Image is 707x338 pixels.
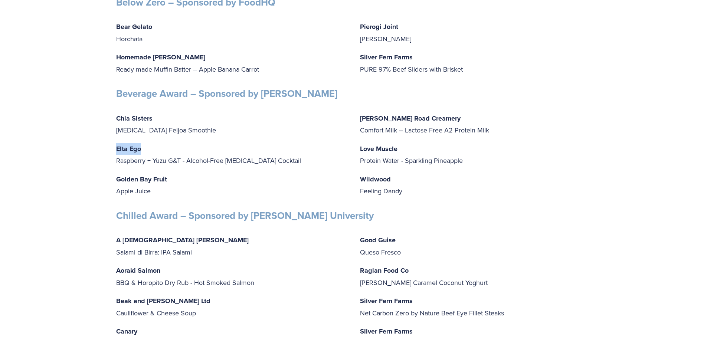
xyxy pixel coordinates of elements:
p: Queso Fresco [360,234,591,258]
strong: Canary [116,326,137,336]
strong: Pierogi Joint [360,22,398,32]
p: [PERSON_NAME] Caramel Coconut Yoghurt [360,265,591,288]
strong: [PERSON_NAME] Road Creamery [360,114,461,123]
strong: A [DEMOGRAPHIC_DATA] [PERSON_NAME] [116,235,249,245]
p: Feeling Dandy [360,173,591,197]
p: BBQ & Horopito Dry Rub - Hot Smoked Salmon [116,265,347,288]
strong: Beak and [PERSON_NAME] Ltd [116,296,210,306]
p: Ready made Muffin Batter – Apple Banana Carrot [116,51,347,75]
strong: Raglan Food Co [360,266,409,275]
strong: Golden Bay Fruit [116,174,167,184]
strong: Wildwood [360,174,391,184]
strong: Silver Fern Farms [360,326,413,336]
p: Horchata [116,21,347,45]
p: Cauliflower & Cheese Soup [116,295,347,319]
strong: Chilled Award – Sponsored by [PERSON_NAME] University [116,209,374,223]
strong: Beverage Award – Sponsored by [PERSON_NAME] [116,86,337,101]
p: Comfort Milk – Lactose Free A2 Protein Milk [360,112,591,136]
p: Apple Juice [116,173,347,197]
p: [PERSON_NAME] [360,21,591,45]
strong: Homemade [PERSON_NAME] [116,52,205,62]
strong: Silver Fern Farms [360,52,413,62]
p: Salami di Birra: IPA Salami [116,234,347,258]
strong: Silver Fern Farms [360,296,413,306]
p: PURE 97% Beef Sliders with Brisket [360,51,591,75]
p: [MEDICAL_DATA] Feijoa Smoothie [116,112,347,136]
p: Raspberry + Yuzu G&T - Alcohol-Free [MEDICAL_DATA] Cocktail [116,143,347,167]
strong: Bear Gelato [116,22,152,32]
strong: Love Muscle [360,144,397,154]
strong: Chia Sisters [116,114,153,123]
p: Protein Water - Sparkling Pineapple [360,143,591,167]
strong: Good Guise [360,235,396,245]
p: Net Carbon Zero by Nature Beef Eye Fillet Steaks [360,295,591,319]
strong: Aoraki Salmon [116,266,160,275]
strong: Elta Ego [116,144,141,154]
